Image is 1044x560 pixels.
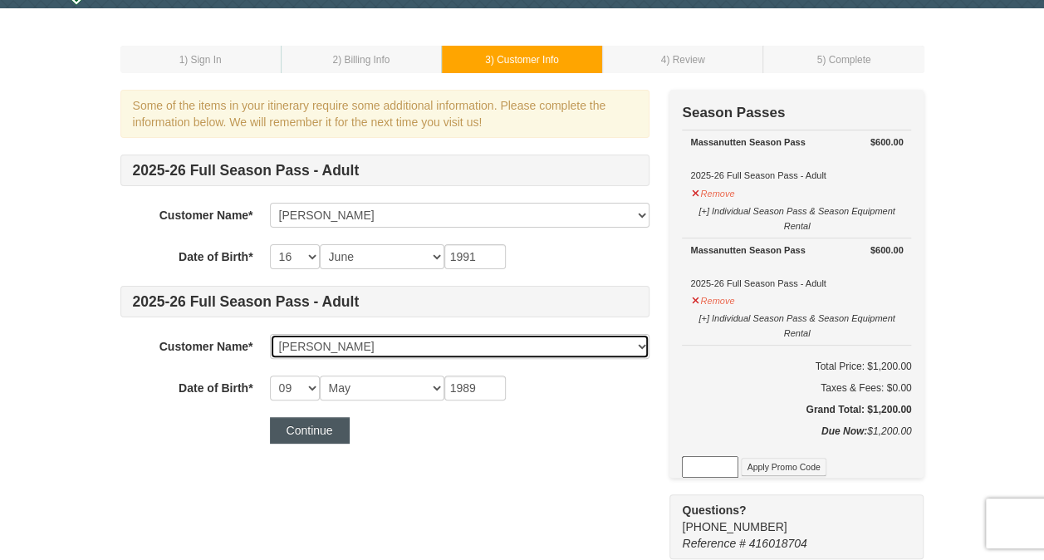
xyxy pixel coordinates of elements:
[666,54,704,66] span: ) Review
[120,286,649,317] h4: 2025-26 Full Season Pass - Adult
[822,54,870,66] span: ) Complete
[444,244,506,269] input: YYYY
[485,54,559,66] small: 3
[333,54,390,66] small: 2
[690,288,735,309] button: Remove
[120,90,649,138] div: Some of the items in your itinerary require some additional information. Please complete the info...
[682,358,911,375] h6: Total Price: $1,200.00
[682,401,911,418] h5: Grand Total: $1,200.00
[184,54,221,66] span: ) Sign In
[120,155,649,186] h4: 2025-26 Full Season Pass - Adult
[870,134,904,150] strong: $600.00
[338,54,390,66] span: ) Billing Info
[690,306,903,341] button: [+] Individual Season Pass & Season Equipment Rental
[690,242,903,292] div: 2025-26 Full Season Pass - Adult
[179,54,222,66] small: 1
[682,423,911,456] div: $1,200.00
[682,105,785,120] strong: Season Passes
[690,199,903,234] button: [+] Individual Season Pass & Season Equipment Rental
[749,537,807,550] span: 416018704
[159,340,253,353] strong: Customer Name*
[682,380,911,396] div: Taxes & Fees: $0.00
[817,54,871,66] small: 5
[690,181,735,202] button: Remove
[682,502,894,533] span: [PHONE_NUMBER]
[870,242,904,258] strong: $600.00
[690,134,903,150] div: Massanutten Season Pass
[682,504,746,517] strong: Questions?
[690,134,903,184] div: 2025-26 Full Season Pass - Adult
[444,376,506,400] input: YYYY
[690,242,903,258] div: Massanutten Season Pass
[821,425,867,437] strong: Due Now:
[741,458,826,476] button: Apply Promo Code
[179,250,252,263] strong: Date of Birth*
[661,54,705,66] small: 4
[682,537,745,550] span: Reference #
[179,381,252,395] strong: Date of Birth*
[159,209,253,222] strong: Customer Name*
[270,417,350,444] button: Continue
[491,54,559,66] span: ) Customer Info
